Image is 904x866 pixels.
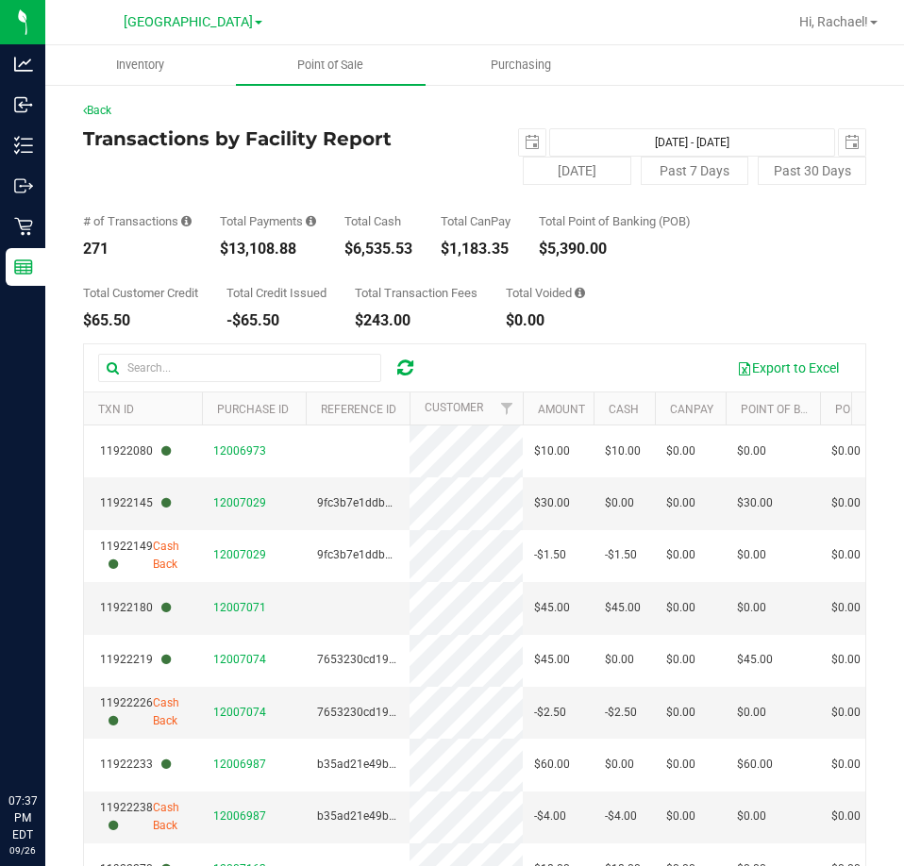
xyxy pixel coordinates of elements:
span: 11922226 [100,694,153,730]
span: b35ad21e49b7e8e56bcbf33805b79d49 [317,809,522,823]
i: Sum of all voided payment transaction amounts, excluding tips and transaction fees. [575,287,585,299]
span: 11922149 [100,538,153,574]
span: Point of Sale [272,57,389,74]
span: b35ad21e49b7e8e56bcbf33805b79d49 [317,758,522,771]
span: 12007074 [213,653,266,666]
span: 11922238 [100,799,153,835]
span: $0.00 [666,704,695,722]
span: 12007071 [213,601,266,614]
span: 12007029 [213,496,266,509]
button: Past 30 Days [758,157,866,185]
a: Filter [492,392,523,425]
a: Inventory [45,45,236,85]
span: $0.00 [666,599,695,617]
span: $0.00 [605,756,634,774]
span: $45.00 [605,599,641,617]
button: [DATE] [523,157,631,185]
span: -$2.50 [534,704,566,722]
span: Inventory [91,57,190,74]
span: 7653230cd1934a1e40167cd7da6a673a [317,653,526,666]
inline-svg: Inventory [14,136,33,155]
span: $0.00 [605,494,634,512]
a: Back [83,104,111,117]
span: $0.00 [831,442,861,460]
span: $0.00 [737,442,766,460]
span: -$1.50 [534,546,566,564]
div: $6,535.53 [344,241,412,257]
div: Total Point of Banking (POB) [539,215,691,227]
iframe: Resource center [19,715,75,772]
span: -$4.00 [534,808,566,825]
i: Sum of all successful, non-voided payment transaction amounts, excluding tips and transaction fees. [306,215,316,227]
a: Customer [425,401,483,414]
span: $0.00 [666,808,695,825]
span: $0.00 [737,808,766,825]
input: Search... [98,354,381,382]
span: Cash Back [153,694,191,730]
h4: Transactions by Facility Report [83,128,475,149]
span: [GEOGRAPHIC_DATA] [124,14,253,30]
a: Reference ID [321,403,396,416]
a: Point of Sale [236,45,427,85]
i: Count of all successful payment transactions, possibly including voids, refunds, and cash-back fr... [181,215,192,227]
div: $1,183.35 [441,241,511,257]
div: Total Transaction Fees [355,287,477,299]
span: $0.00 [737,704,766,722]
span: $0.00 [666,651,695,669]
button: Past 7 Days [641,157,749,185]
a: Purchase ID [217,403,289,416]
span: $10.00 [534,442,570,460]
span: $0.00 [831,546,861,564]
span: $0.00 [831,704,861,722]
span: Cash Back [153,799,191,835]
span: select [839,129,865,156]
span: $10.00 [605,442,641,460]
div: Total Voided [506,287,585,299]
span: 11922180 [100,599,171,617]
inline-svg: Outbound [14,176,33,195]
div: # of Transactions [83,215,192,227]
div: 271 [83,241,192,257]
span: 9fc3b7e1ddbbd42b71a7353bbe11dd8a [317,548,523,561]
span: $0.00 [666,494,695,512]
span: $45.00 [737,651,773,669]
span: 11922233 [100,756,171,774]
span: $0.00 [831,494,861,512]
div: Total Customer Credit [83,287,198,299]
a: TXN ID [98,403,134,416]
span: $0.00 [831,651,861,669]
a: CanPay [670,403,713,416]
a: Purchasing [426,45,616,85]
div: Total CanPay [441,215,511,227]
div: Total Payments [220,215,316,227]
div: $13,108.88 [220,241,316,257]
div: Total Cash [344,215,412,227]
div: $65.50 [83,313,198,328]
span: $0.00 [831,599,861,617]
span: -$1.50 [605,546,637,564]
inline-svg: Inbound [14,95,33,114]
span: $45.00 [534,651,570,669]
span: $60.00 [534,756,570,774]
div: $0.00 [506,313,585,328]
span: $0.00 [831,756,861,774]
span: select [519,129,545,156]
span: $30.00 [534,494,570,512]
span: 11922080 [100,442,171,460]
div: $243.00 [355,313,477,328]
div: -$65.50 [226,313,326,328]
span: 9fc3b7e1ddbbd42b71a7353bbe11dd8a [317,496,523,509]
span: 12007029 [213,548,266,561]
a: Amount [538,403,585,416]
span: 7653230cd1934a1e40167cd7da6a673a [317,706,526,719]
span: Hi, Rachael! [799,14,868,29]
span: $0.00 [666,442,695,460]
span: $60.00 [737,756,773,774]
span: $0.00 [737,546,766,564]
span: $45.00 [534,599,570,617]
span: 11922219 [100,651,171,669]
span: $0.00 [831,808,861,825]
span: $0.00 [605,651,634,669]
p: 07:37 PM EDT [8,792,37,843]
span: -$2.50 [605,704,637,722]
